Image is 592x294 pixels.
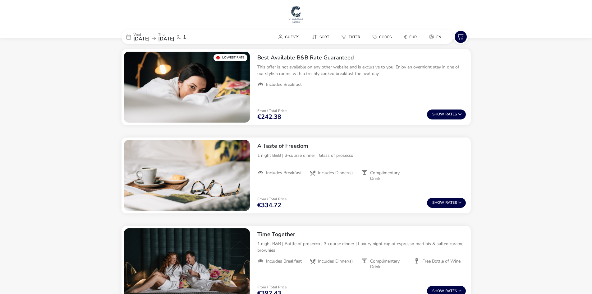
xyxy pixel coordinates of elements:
[252,49,471,93] div: Best Available B&B Rate GuaranteedThis offer is not available on any other website and is exclusi...
[257,197,287,201] p: From / Total Price
[257,142,466,150] h2: A Taste of Freedom
[319,35,329,40] span: Sort
[337,32,368,41] naf-pibe-menu-bar-item: Filter
[427,198,466,208] button: ShowRates
[318,170,353,176] span: Includes Dinner(s)
[257,152,466,159] p: 1 night B&B | 3-course dinner | Glass of prosecco
[257,114,281,120] span: €242.38
[158,35,174,42] span: [DATE]
[124,52,250,123] swiper-slide: 1 / 1
[436,35,441,40] span: en
[399,32,422,41] button: €EUR
[257,202,281,208] span: €334.72
[158,33,174,36] p: Thu
[427,110,466,119] button: ShowRates
[252,226,471,275] div: Time Together1 night B&B | Bottle of prosecco | 3-course dinner | Luxury night cap of espresso ma...
[273,32,304,41] button: Guests
[257,240,466,254] p: 1 night B&B | Bottle of prosecco | 3-course dinner | Luxury night cap of espresso martinis & salt...
[183,35,186,40] span: 1
[257,231,466,238] h2: Time Together
[122,30,215,44] div: Wed[DATE]Thu[DATE]1
[318,259,353,264] span: Includes Dinner(s)
[368,32,397,41] button: Codes
[370,170,409,181] span: Complimentary Drink
[432,289,445,293] span: Show
[266,259,302,264] span: Includes Breakfast
[424,32,446,41] button: en
[404,34,407,40] i: €
[257,54,466,61] h2: Best Available B&B Rate Guaranteed
[288,5,304,24] img: Main Website
[432,201,445,205] span: Show
[133,35,149,42] span: [DATE]
[379,35,392,40] span: Codes
[424,32,449,41] naf-pibe-menu-bar-item: en
[266,82,302,87] span: Includes Breakfast
[266,170,302,176] span: Includes Breakfast
[213,54,247,61] div: Lowest Rate
[285,35,299,40] span: Guests
[370,259,409,270] span: Complimentary Drink
[368,32,399,41] naf-pibe-menu-bar-item: Codes
[399,32,424,41] naf-pibe-menu-bar-item: €EUR
[252,138,471,187] div: A Taste of Freedom1 night B&B | 3-course dinner | Glass of proseccoIncludes BreakfastIncludes Din...
[337,32,365,41] button: Filter
[257,109,287,113] p: From / Total Price
[307,32,337,41] naf-pibe-menu-bar-item: Sort
[133,33,149,36] p: Wed
[257,64,466,77] p: This offer is not available on any other website and is exclusive to you! Enjoy an overnight stay...
[307,32,334,41] button: Sort
[288,5,304,25] a: Main Website
[409,35,417,40] span: EUR
[432,112,445,116] span: Show
[124,140,250,211] swiper-slide: 1 / 1
[349,35,360,40] span: Filter
[273,32,307,41] naf-pibe-menu-bar-item: Guests
[422,259,461,264] span: Free Bottle of Wine
[257,285,287,289] p: From / Total Price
